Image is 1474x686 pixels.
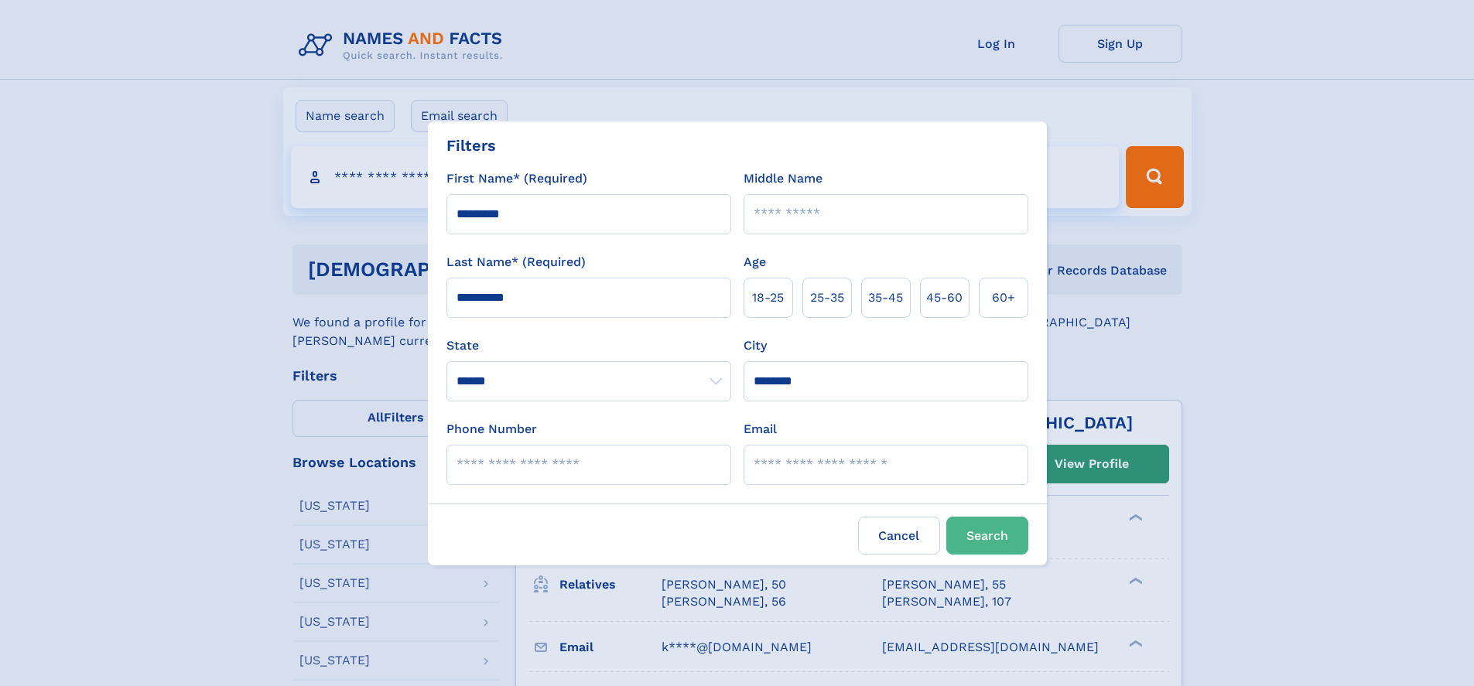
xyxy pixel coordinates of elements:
span: 60+ [992,288,1015,307]
label: Last Name* (Required) [446,253,586,271]
span: 45‑60 [926,288,963,307]
label: Phone Number [446,420,537,439]
span: 35‑45 [868,288,903,307]
label: Cancel [858,517,940,555]
label: Middle Name [744,169,822,188]
div: Filters [446,134,496,157]
label: Email [744,420,777,439]
label: City [744,336,767,355]
label: State [446,336,731,355]
label: First Name* (Required) [446,169,587,188]
button: Search [946,517,1028,555]
label: Age [744,253,766,271]
span: 25‑35 [810,288,844,307]
span: 18‑25 [752,288,784,307]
